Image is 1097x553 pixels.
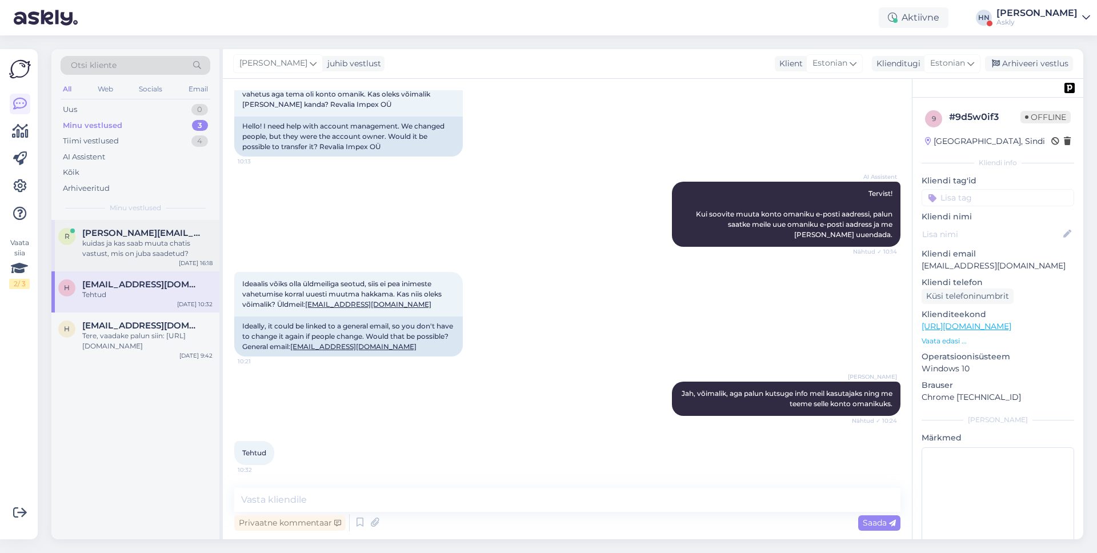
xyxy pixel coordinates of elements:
div: [GEOGRAPHIC_DATA], Sindi [925,135,1045,147]
p: Chrome [TECHNICAL_ID] [922,391,1074,403]
span: Nähtud ✓ 10:14 [853,247,897,256]
div: Web [95,82,115,97]
span: Estonian [930,57,965,70]
span: 10:13 [238,157,281,166]
span: r [65,232,70,241]
div: Kõik [63,167,79,178]
span: harri@atto.ee [82,279,201,290]
p: Kliendi nimi [922,211,1074,223]
span: h [64,324,70,333]
div: 3 [192,120,208,131]
span: [PERSON_NAME] [848,372,897,381]
span: Saada [863,518,896,528]
p: [EMAIL_ADDRESS][DOMAIN_NAME] [922,260,1074,272]
div: [DATE] 10:32 [177,300,213,308]
div: Email [186,82,210,97]
a: [URL][DOMAIN_NAME] [922,321,1011,331]
p: Kliendi tag'id [922,175,1074,187]
input: Lisa nimi [922,228,1061,241]
div: Hello! I need help with account management. We changed people, but they were the account owner. W... [234,117,463,157]
div: Privaatne kommentaar [234,515,346,531]
span: 10:32 [238,466,281,474]
span: hans@askly.me [82,320,201,331]
div: 0 [191,104,208,115]
div: Aktiivne [879,7,948,28]
span: 9 [932,114,936,123]
div: Tere, vaadake palun siin: [URL][DOMAIN_NAME] [82,331,213,351]
a: [EMAIL_ADDRESS][DOMAIN_NAME] [305,300,431,308]
div: Minu vestlused [63,120,122,131]
span: Tehtud [242,448,266,457]
span: Jah, võimalik, aga palun kutsuge info meil kasutajaks ning me teeme selle konto omanikuks. [682,389,894,408]
span: h [64,283,70,292]
p: Vaata edasi ... [922,336,1074,346]
span: Tervist! [PERSON_NAME] abi konto haldusega. Meil inimene vahetus aga tema oli konto omanik. Kas o... [242,79,448,109]
div: [DATE] 9:42 [179,351,213,360]
span: Ideaalis võiks olla üldmeiliga seotud, siis ei pea inimeste vahetumise korral uuesti muutma hakka... [242,279,443,308]
div: Tehtud [82,290,213,300]
div: Klienditugi [872,58,920,70]
div: Socials [137,82,165,97]
p: Brauser [922,379,1074,391]
div: All [61,82,74,97]
div: Tiimi vestlused [63,135,119,147]
a: [PERSON_NAME]Askly [996,9,1090,27]
div: Ideally, it could be linked to a general email, so you don't have to change it again if people ch... [234,316,463,356]
div: Kliendi info [922,158,1074,168]
p: Kliendi email [922,248,1074,260]
span: reene@tupsunupsu.ee [82,228,201,238]
span: Nähtud ✓ 10:24 [852,416,897,425]
div: 4 [191,135,208,147]
p: Klienditeekond [922,308,1074,320]
div: [PERSON_NAME] [996,9,1078,18]
div: Arhiveeritud [63,183,110,194]
div: HN [976,10,992,26]
p: Windows 10 [922,363,1074,375]
div: Klient [775,58,803,70]
div: Küsi telefoninumbrit [922,288,1014,304]
span: Tervist! Kui soovite muuta konto omaniku e-posti aadressi, palun saatke meile uue omaniku e-posti... [696,189,894,239]
div: juhib vestlust [323,58,381,70]
div: # 9d5w0if3 [949,110,1020,124]
div: 2 / 3 [9,279,30,289]
p: Märkmed [922,432,1074,444]
div: [DATE] 16:18 [179,259,213,267]
a: [EMAIL_ADDRESS][DOMAIN_NAME] [290,342,417,351]
div: AI Assistent [63,151,105,163]
img: pd [1064,83,1075,93]
img: Askly Logo [9,58,31,80]
div: Vaata siia [9,238,30,289]
div: Uus [63,104,77,115]
div: Askly [996,18,1078,27]
p: Kliendi telefon [922,276,1074,288]
span: AI Assistent [854,173,897,181]
span: Otsi kliente [71,59,117,71]
div: kuidas ja kas saab muuta chatis vastust, mis on juba saadetud? [82,238,213,259]
span: Offline [1020,111,1071,123]
span: Estonian [812,57,847,70]
p: Operatsioonisüsteem [922,351,1074,363]
input: Lisa tag [922,189,1074,206]
span: Minu vestlused [110,203,161,213]
span: [PERSON_NAME] [239,57,307,70]
span: 10:21 [238,357,281,366]
div: Arhiveeri vestlus [985,56,1073,71]
div: [PERSON_NAME] [922,415,1074,425]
